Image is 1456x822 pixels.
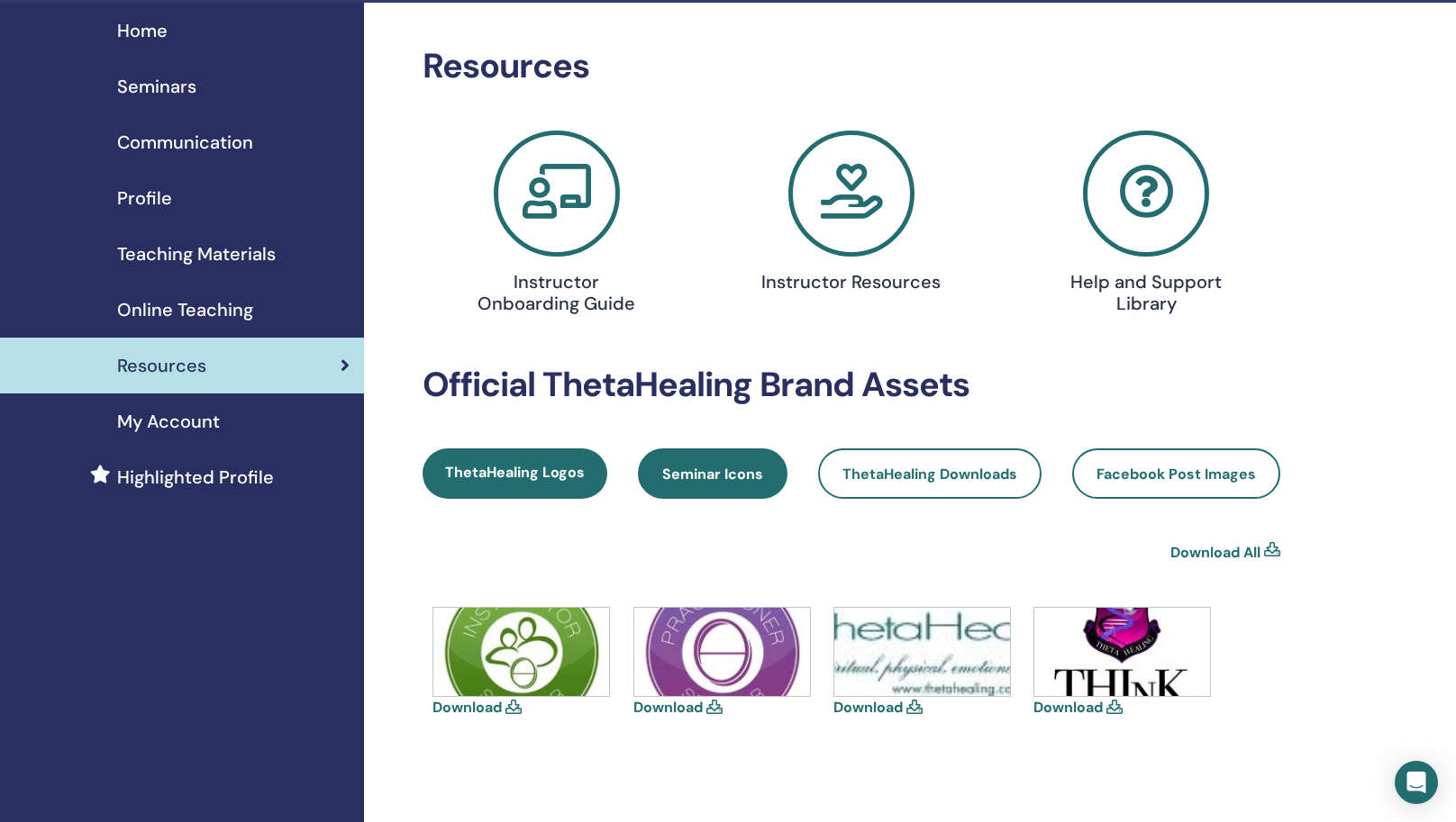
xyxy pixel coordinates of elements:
span: My Account [117,408,220,435]
a: Help and Support Library [1010,131,1283,321]
span: ThetaHealing Logos [445,463,585,482]
span: Resources [117,352,206,379]
a: Download [633,698,703,717]
span: Seminars [117,73,196,100]
a: ThetaHealing Downloads [818,448,1042,499]
img: icons-practitioner.jpg [634,608,810,696]
div: Open Intercom Messenger [1395,761,1438,804]
img: thetahealing-logo-a-copy.jpg [834,608,1010,696]
span: Communication [117,129,253,156]
span: Home [117,17,168,44]
a: Instructor Resources [714,131,987,300]
span: Highlighted Profile [117,464,274,491]
img: icons-instructor.jpg [433,608,609,696]
h2: Official ThetaHealing Brand Assets [423,365,1280,406]
a: Download [1033,698,1103,717]
a: Download [432,698,502,717]
span: Profile [117,185,172,212]
span: Online Teaching [117,296,253,323]
a: Facebook Post Images [1072,448,1280,499]
img: think-shield.jpg [1034,608,1210,696]
span: ThetaHealing Downloads [842,465,1017,483]
a: Download [833,698,903,717]
a: Instructor Onboarding Guide [420,131,693,321]
h4: Instructor Resources [756,271,947,293]
a: ThetaHealing Logos [423,448,607,499]
span: Seminar Icons [662,465,763,483]
span: Teaching Materials [117,240,276,267]
a: Download All [1170,542,1260,564]
span: Facebook Post Images [1097,465,1256,483]
h4: Help and Support Library [1051,271,1242,314]
h2: Resources [423,46,1280,87]
a: Seminar Icons [638,448,787,499]
h4: Instructor Onboarding Guide [461,271,652,314]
